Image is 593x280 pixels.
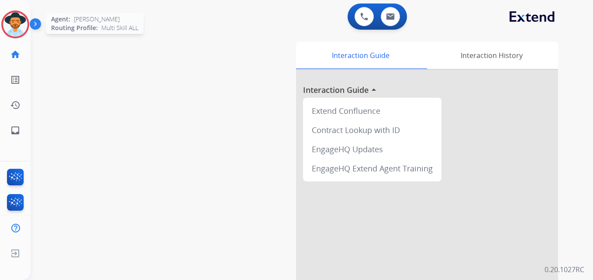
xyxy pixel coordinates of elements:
span: Multi Skill ALL [101,24,138,32]
div: Interaction Guide [296,42,425,69]
div: EngageHQ Updates [307,140,438,159]
mat-icon: list_alt [10,75,21,85]
div: Extend Confluence [307,101,438,120]
mat-icon: history [10,100,21,110]
mat-icon: inbox [10,125,21,136]
div: Interaction History [425,42,558,69]
span: [PERSON_NAME] [74,15,120,24]
div: Contract Lookup with ID [307,120,438,140]
span: Routing Profile: [51,24,98,32]
mat-icon: home [10,49,21,60]
img: avatar [3,12,28,37]
span: Agent: [51,15,70,24]
div: EngageHQ Extend Agent Training [307,159,438,178]
p: 0.20.1027RC [545,264,584,275]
